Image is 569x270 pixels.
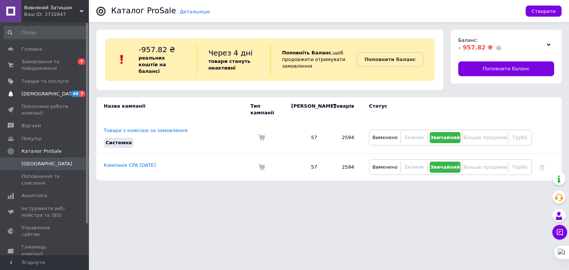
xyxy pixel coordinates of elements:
img: :exclamation: [116,54,127,65]
span: Звичайний [430,164,460,170]
span: Економ [405,135,423,140]
span: Вимкнено [372,164,397,170]
a: Кампанія CPA [DATE] [104,162,156,168]
span: Більше продажів [463,164,507,170]
b: реальних коштів на балансі [139,55,166,74]
span: Гаманець компанії [21,244,69,257]
button: Вимкнено [371,132,399,143]
span: [GEOGRAPHIC_DATA] [21,161,72,167]
span: Створити [532,9,556,14]
span: Звичайний [430,135,460,140]
span: Вовняний Затишок [24,4,80,11]
span: -957.82 ₴ [139,45,175,54]
span: Каталог ProSale [21,148,61,155]
span: Турбо [512,164,527,170]
img: Комісія за замовлення [258,163,265,171]
button: Турбо [510,162,530,173]
span: Поповнити баланс [483,65,530,72]
a: Поповнити баланс [357,52,423,67]
span: Показники роботи компанії [21,103,69,117]
button: Чат з покупцем [552,225,567,240]
button: Звичайний [430,162,461,173]
a: Детальніше [180,9,210,14]
a: Поповнити баланс [458,61,554,76]
span: Управління сайтом [21,225,69,238]
span: Більше продажів [463,135,507,140]
span: 7 [79,91,85,97]
img: Комісія за замовлення [258,134,265,141]
span: Аналітика [21,192,47,199]
b: товари стануть неактивні [208,58,250,71]
span: Товари та послуги [21,78,69,85]
button: Вимкнено [371,162,399,173]
td: 57 [284,122,325,154]
td: Назва кампанії [96,97,250,122]
span: [DEMOGRAPHIC_DATA] [21,91,76,97]
span: Замовлення та повідомлення [21,58,69,72]
td: 2594 [325,154,362,181]
button: Звичайний [430,132,461,143]
span: Покупці [21,135,41,142]
span: Турбо [512,135,527,140]
button: Створити [526,6,562,17]
span: Баланс: [458,37,478,43]
span: Поповнення та списання [21,173,69,186]
span: Через 4 дні [208,48,253,57]
span: 48 [71,91,79,97]
a: Видалити [539,164,545,170]
span: Головна [21,46,42,53]
span: 7 [78,58,85,65]
button: Більше продажів [465,162,506,173]
div: , щоб продовжити отримувати замовлення [270,44,357,75]
td: Товарів [325,97,362,122]
div: Каталог ProSale [111,7,176,15]
span: Системна [106,140,132,145]
span: Інструменти веб-майстра та SEO [21,205,69,219]
b: Поповніть Баланс [282,50,331,55]
span: Відгуки [21,122,41,129]
td: [PERSON_NAME] [284,97,325,122]
td: 2594 [325,122,362,154]
button: Економ [403,132,425,143]
td: 57 [284,154,325,181]
input: Пошук [4,26,87,39]
td: Статус [362,97,532,122]
span: - 957.82 ₴ [458,44,493,51]
span: Економ [405,164,423,170]
div: Ваш ID: 3732847 [24,11,89,18]
a: Товари з комісією за замовлення [104,128,187,133]
button: Економ [403,162,425,173]
button: Більше продажів [465,132,506,143]
button: Турбо [510,132,530,143]
span: Вимкнено [372,135,397,140]
b: Поповнити баланс [365,57,416,62]
td: Тип кампанії [250,97,284,122]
